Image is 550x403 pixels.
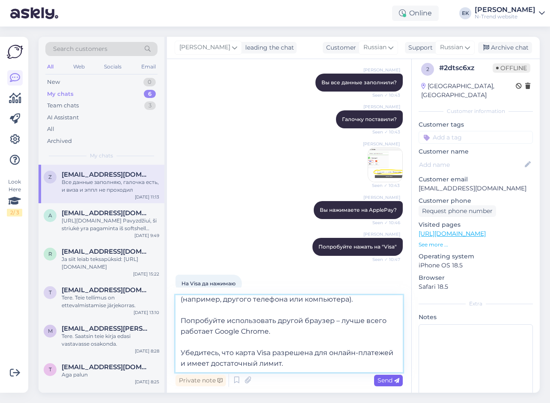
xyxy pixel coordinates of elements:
[7,44,23,60] img: Askly Logo
[475,6,545,20] a: [PERSON_NAME]N-Trend website
[378,376,399,384] span: Send
[368,148,402,182] img: Attachment
[135,379,159,385] div: [DATE] 8:25
[175,295,403,372] textarea: Попробуйте, пожалуйста, следующее: Очистите кэш и cookies в браузере. Попробуйте оформить заказ с...
[419,300,533,308] div: Extra
[134,309,159,316] div: [DATE] 13:10
[62,171,151,178] span: zh.bakhtybayeva@gmail.com
[320,207,397,213] span: Вы нажимаете на ApplePay?
[47,90,74,98] div: My chats
[419,241,533,249] p: See more ...
[392,6,439,21] div: Online
[419,205,496,217] div: Request phone number
[426,66,429,72] span: 2
[419,230,486,237] a: [URL][DOMAIN_NAME]
[49,366,52,373] span: t
[363,104,400,110] span: [PERSON_NAME]
[419,313,533,322] p: Notes
[439,63,493,73] div: # 2dtsc6xz
[102,61,123,72] div: Socials
[47,113,79,122] div: AI Assistant
[368,219,400,226] span: Seen ✓ 10:46
[405,43,433,52] div: Support
[419,184,533,193] p: [EMAIL_ADDRESS][DOMAIN_NAME]
[62,209,151,217] span: aiste.pagiryte@gmail.com
[53,44,107,53] span: Search customers
[419,282,533,291] p: Safari 18.5
[368,92,400,98] span: Seen ✓ 10:43
[459,7,471,19] div: EK
[62,255,159,271] div: Ja siit leiab teksapüksid: [URL][DOMAIN_NAME]
[419,107,533,115] div: Customer information
[368,182,400,189] span: Seen ✓ 10:43
[368,256,400,263] span: Seen ✓ 10:47
[419,220,533,229] p: Visited pages
[363,141,400,147] span: [PERSON_NAME]
[181,280,236,287] span: На Visa да нажимаю
[45,61,55,72] div: All
[419,273,533,282] p: Browser
[140,61,158,72] div: Email
[321,79,397,86] span: Вы все данные заполнили?
[62,286,151,294] span: taaviparve@hot.ee
[47,78,60,86] div: New
[323,43,356,52] div: Customer
[475,13,535,20] div: N-Trend website
[48,212,52,219] span: a
[62,294,159,309] div: Tere. Teie tellimus on ettevalmistamise järjekorras.
[48,328,53,334] span: M
[47,125,54,133] div: All
[47,137,72,145] div: Archived
[478,42,532,53] div: Archive chat
[48,174,52,180] span: z
[242,43,294,52] div: leading the chat
[419,120,533,129] p: Customer tags
[133,271,159,277] div: [DATE] 15:22
[419,175,533,184] p: Customer email
[90,152,113,160] span: My chats
[175,375,226,386] div: Private note
[49,289,52,296] span: t
[342,116,397,122] span: Галочку поставили?
[419,261,533,270] p: iPhone OS 18.5
[62,371,159,379] div: Aga palun
[71,61,86,72] div: Web
[179,43,230,52] span: [PERSON_NAME]
[47,101,79,110] div: Team chats
[7,178,22,216] div: Look Here
[421,82,516,100] div: [GEOGRAPHIC_DATA], [GEOGRAPHIC_DATA]
[135,348,159,354] div: [DATE] 8:28
[144,90,156,98] div: 6
[7,209,22,216] div: 2 / 3
[419,252,533,261] p: Operating system
[440,43,463,52] span: Russian
[318,243,397,250] span: Попробуйте нажать на "Visa"
[419,160,523,169] input: Add name
[363,194,400,201] span: [PERSON_NAME]
[363,67,400,73] span: [PERSON_NAME]
[134,232,159,239] div: [DATE] 9:49
[62,325,151,332] span: Malm.kristine@gmail.com
[363,231,400,237] span: [PERSON_NAME]
[143,78,156,86] div: 0
[368,129,400,135] span: Seen ✓ 10:43
[419,131,533,144] input: Add a tag
[62,363,151,371] span: turpeinensami0@gmail.com
[48,251,52,257] span: r
[62,217,159,232] div: [URL][DOMAIN_NAME] Pavyzdžiui, ši striukė yra pagaminta iš softshell medžiagos, turi 8000 mm vand...
[363,43,386,52] span: Russian
[62,332,159,348] div: Tere. Saatsin teie kirja edasi vastavasse osakonda.
[62,178,159,194] div: Все данные заполняю, галочка есть, и виза и эппл не проходил
[419,196,533,205] p: Customer phone
[493,63,530,73] span: Offline
[475,6,535,13] div: [PERSON_NAME]
[62,248,151,255] span: rosannahlm@mail.ee
[419,147,533,156] p: Customer name
[144,101,156,110] div: 3
[135,194,159,200] div: [DATE] 11:13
